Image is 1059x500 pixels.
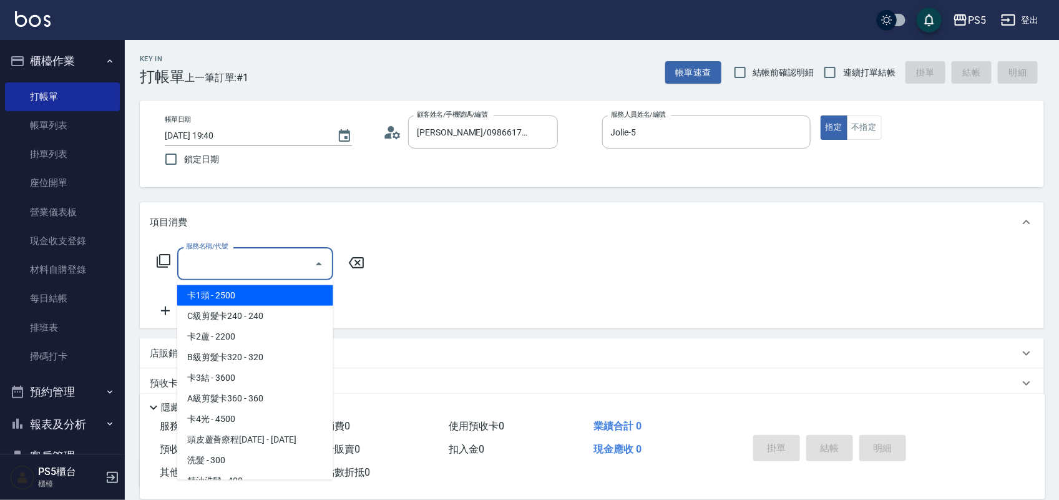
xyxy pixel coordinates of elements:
[15,11,51,27] img: Logo
[449,443,485,455] span: 扣入金 0
[847,115,882,140] button: 不指定
[177,347,333,368] span: B級剪髮卡320 - 320
[177,450,333,471] span: 洗髮 - 300
[177,429,333,450] span: 頭皮蘆薈療程[DATE] - [DATE]
[5,198,120,227] a: 營業儀表板
[140,202,1044,242] div: 項目消費
[5,313,120,342] a: 排班表
[5,255,120,284] a: 材料自購登錄
[160,420,205,432] span: 服務消費 0
[948,7,991,33] button: PS5
[177,285,333,306] span: 卡1頭 - 2500
[5,45,120,77] button: 櫃檯作業
[140,55,185,63] h2: Key In
[968,12,986,28] div: PS5
[309,254,329,274] button: Close
[140,338,1044,368] div: 店販銷售
[821,115,847,140] button: 指定
[5,111,120,140] a: 帳單列表
[5,342,120,371] a: 掃碼打卡
[611,110,666,119] label: 服務人員姓名/編號
[177,306,333,326] span: C級剪髮卡240 - 240
[185,70,249,86] span: 上一筆訂單:#1
[665,61,721,84] button: 帳單速查
[5,169,120,197] a: 座位開單
[5,140,120,169] a: 掛單列表
[593,443,642,455] span: 現金應收 0
[150,377,197,390] p: 預收卡販賣
[329,121,359,151] button: Choose date, selected date is 2025-09-12
[449,420,505,432] span: 使用預收卡 0
[417,110,488,119] label: 顧客姓名/手機號碼/編號
[177,471,333,491] span: 精油洗髮 - 400
[38,478,102,489] p: 櫃檯
[5,284,120,313] a: 每日結帳
[150,216,187,229] p: 項目消費
[140,368,1044,398] div: 預收卡販賣
[5,440,120,473] button: 客戶管理
[5,227,120,255] a: 現金收支登錄
[10,465,35,490] img: Person
[177,368,333,388] span: 卡3結 - 3600
[996,9,1044,32] button: 登出
[160,466,225,478] span: 其他付款方式 0
[753,66,814,79] span: 結帳前確認明細
[177,388,333,409] span: A級剪髮卡360 - 360
[161,401,217,414] p: 隱藏業績明細
[593,420,642,432] span: 業績合計 0
[177,326,333,347] span: 卡2蘆 - 2200
[165,115,191,124] label: 帳單日期
[150,347,187,360] p: 店販銷售
[160,443,215,455] span: 預收卡販賣 0
[165,125,325,146] input: YYYY/MM/DD hh:mm
[5,408,120,441] button: 報表及分析
[186,242,228,251] label: 服務名稱/代號
[140,68,185,86] h3: 打帳單
[184,153,219,166] span: 鎖定日期
[917,7,942,32] button: save
[305,466,370,478] span: 紅利點數折抵 0
[5,82,120,111] a: 打帳單
[38,466,102,478] h5: PS5櫃台
[843,66,896,79] span: 連續打單結帳
[5,376,120,408] button: 預約管理
[177,409,333,429] span: 卡4光 - 4500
